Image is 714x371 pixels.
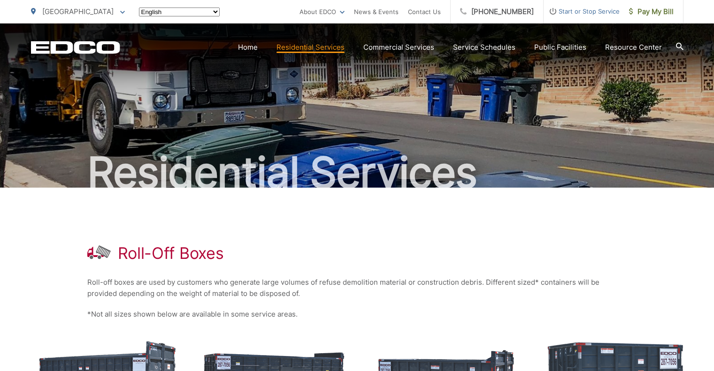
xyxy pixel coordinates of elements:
[42,7,114,16] span: [GEOGRAPHIC_DATA]
[363,42,434,53] a: Commercial Services
[31,41,120,54] a: EDCD logo. Return to the homepage.
[453,42,515,53] a: Service Schedules
[629,6,674,17] span: Pay My Bill
[87,277,627,299] p: Roll-off boxes are used by customers who generate large volumes of refuse demolition material or ...
[139,8,220,16] select: Select a language
[408,6,441,17] a: Contact Us
[238,42,258,53] a: Home
[87,309,627,320] p: *Not all sizes shown below are available in some service areas.
[534,42,586,53] a: Public Facilities
[354,6,399,17] a: News & Events
[118,244,224,263] h1: Roll-Off Boxes
[276,42,345,53] a: Residential Services
[31,149,683,196] h2: Residential Services
[299,6,345,17] a: About EDCO
[605,42,662,53] a: Resource Center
